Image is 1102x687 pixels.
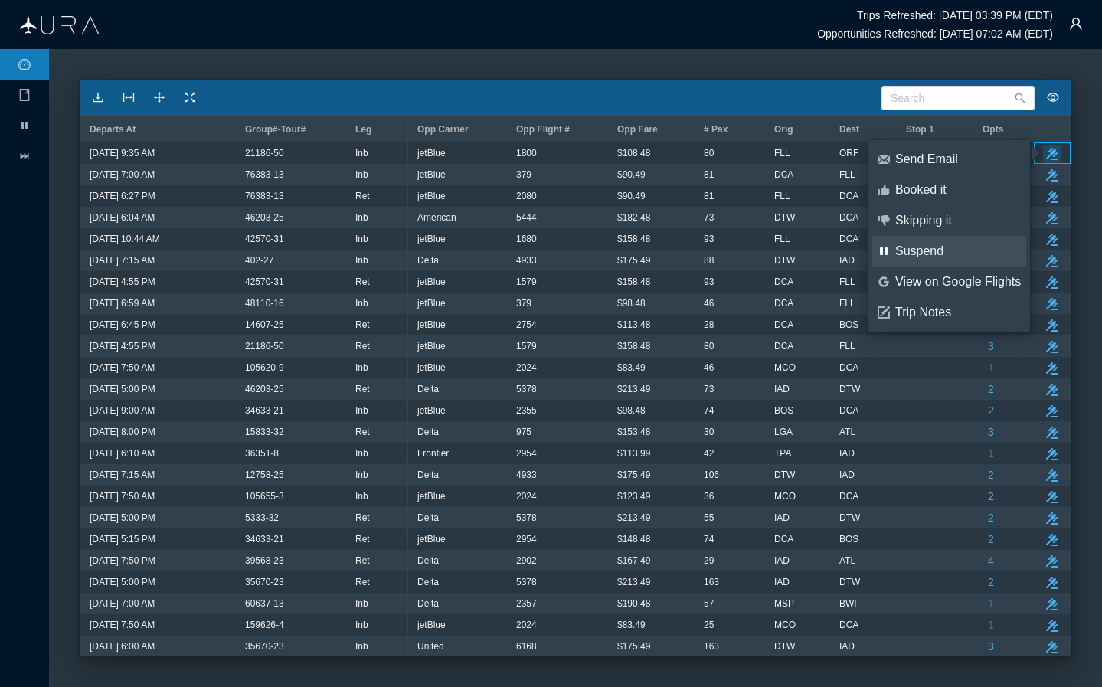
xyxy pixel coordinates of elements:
[355,486,368,506] span: Inb
[516,443,537,463] span: 2954
[704,186,714,206] span: 81
[90,572,155,592] span: [DATE] 5:00 PM
[245,315,284,335] span: 14607-25
[417,486,446,506] span: jetBlue
[417,229,446,249] span: jetBlue
[988,401,994,420] span: 2
[982,508,1000,528] button: 2
[90,401,155,420] span: [DATE] 9:00 AM
[617,208,650,227] span: $182.48
[417,143,446,163] span: jetBlue
[245,551,284,571] span: 39568-23
[982,551,1000,571] button: 4
[86,86,110,110] button: icon: download
[982,401,1000,420] button: 2
[355,508,370,528] span: Ret
[982,443,1000,463] button: 1
[774,143,790,163] span: FLL
[704,551,714,571] span: 29
[245,272,284,292] span: 42570-31
[90,229,160,249] span: [DATE] 10:44 AM
[774,486,796,506] span: MCO
[516,124,570,135] span: Opp Flight #
[617,315,650,335] span: $113.48
[617,508,650,528] span: $213.49
[355,422,370,442] span: Ret
[988,486,994,506] span: 2
[704,572,719,592] span: 163
[988,379,994,399] span: 2
[839,443,855,463] span: IAD
[617,551,650,571] span: $167.49
[617,143,650,163] span: $108.48
[774,401,793,420] span: BOS
[355,336,370,356] span: Ret
[245,594,284,613] span: 60637-13
[988,594,994,613] span: 1
[516,293,531,313] span: 379
[245,143,284,163] span: 21186-50
[516,186,537,206] span: 2080
[355,124,371,135] span: Leg
[417,636,444,656] span: United
[1015,93,1025,103] i: icon: search
[516,615,537,635] span: 2024
[516,229,537,249] span: 1680
[417,358,446,378] span: jetBlue
[982,465,1000,485] button: 2
[839,165,855,185] span: FLL
[1061,8,1091,39] button: icon: user
[774,636,795,656] span: DTW
[516,315,537,335] span: 2754
[988,358,994,378] span: 1
[704,358,714,378] span: 46
[704,124,728,135] span: # Pax
[417,508,439,528] span: Delta
[774,358,796,378] span: MCO
[245,529,284,549] span: 34633-21
[704,229,714,249] span: 93
[839,315,858,335] span: BOS
[90,336,155,356] span: [DATE] 4:55 PM
[704,165,714,185] span: 81
[774,615,796,635] span: MCO
[417,186,446,206] span: jetBlue
[417,315,446,335] span: jetBlue
[355,293,368,313] span: Inb
[355,250,368,270] span: Inb
[839,293,855,313] span: FLL
[516,465,537,485] span: 4933
[704,422,714,442] span: 30
[417,208,456,227] span: American
[90,124,136,135] span: Departs At
[774,422,793,442] span: LGA
[617,358,646,378] span: $83.49
[355,572,370,592] span: Ret
[774,443,791,463] span: TPA
[839,336,855,356] span: FLL
[516,551,537,571] span: 2902
[988,443,994,463] span: 1
[982,529,1000,549] button: 2
[774,315,793,335] span: DCA
[90,293,155,313] span: [DATE] 6:59 AM
[774,124,793,135] span: Orig
[417,529,446,549] span: jetBlue
[704,486,714,506] span: 36
[982,486,1000,506] button: 2
[704,401,714,420] span: 74
[417,551,439,571] span: Delta
[988,551,994,571] span: 4
[895,151,1021,168] div: Send Email
[839,250,855,270] span: IAD
[617,165,646,185] span: $90.49
[839,508,860,528] span: DTW
[617,229,650,249] span: $158.48
[20,16,100,34] img: Aura Logo
[988,529,994,549] span: 2
[617,486,650,506] span: $123.49
[839,551,855,571] span: ATL
[417,594,439,613] span: Delta
[90,465,155,485] span: [DATE] 7:15 AM
[878,276,890,288] i: icon: google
